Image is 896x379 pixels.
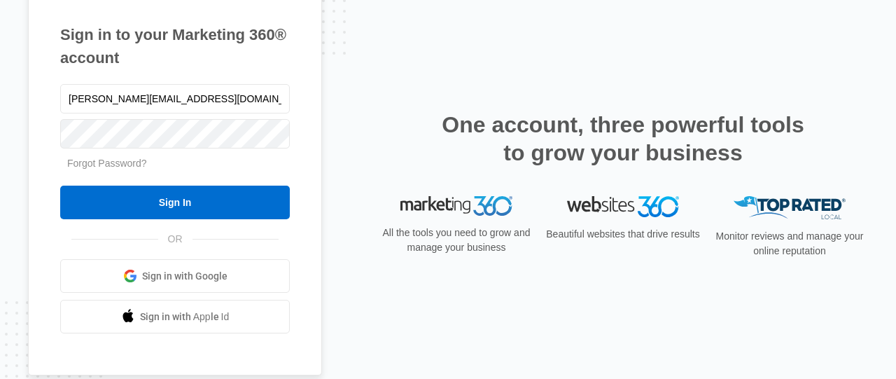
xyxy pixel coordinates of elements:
[400,196,512,216] img: Marketing 360
[60,84,290,113] input: Email
[378,226,535,255] p: All the tools you need to grow and manage your business
[711,229,868,259] p: Monitor reviews and manage your online reputation
[158,232,192,247] span: OR
[545,227,701,242] p: Beautiful websites that drive results
[60,300,290,333] a: Sign in with Apple Id
[60,23,290,69] h1: Sign in to your Marketing 360® account
[437,111,808,167] h2: One account, three powerful tools to grow your business
[60,259,290,293] a: Sign in with Google
[60,186,290,219] input: Sign In
[142,269,227,284] span: Sign in with Google
[67,158,147,169] a: Forgot Password?
[567,196,679,216] img: Websites 360
[140,310,230,324] span: Sign in with Apple Id
[734,196,846,219] img: Top Rated Local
